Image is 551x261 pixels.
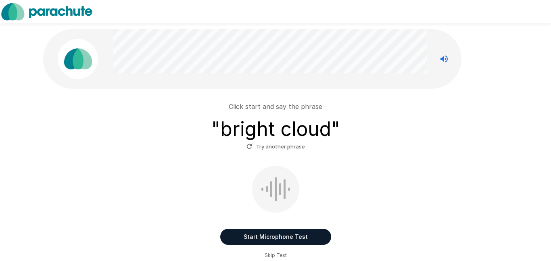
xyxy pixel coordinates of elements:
[436,51,452,67] button: Stop reading questions aloud
[220,229,331,245] button: Start Microphone Test
[244,140,307,153] button: Try another phrase
[265,251,287,259] span: Skip Test
[229,102,322,111] p: Click start and say the phrase
[58,39,98,79] img: parachute_avatar.png
[211,118,340,140] h3: " bright cloud "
